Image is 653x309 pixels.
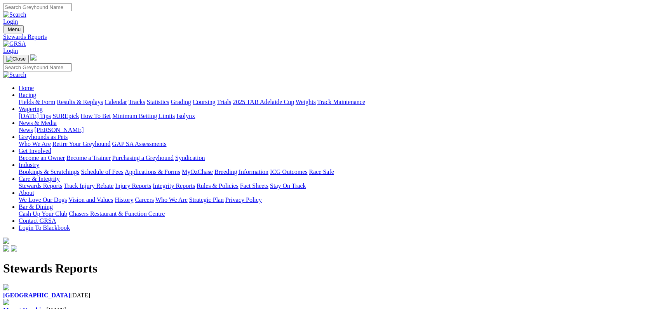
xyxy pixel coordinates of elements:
input: Search [3,63,72,71]
img: Search [3,71,26,78]
a: Purchasing a Greyhound [112,154,174,161]
a: Strategic Plan [189,196,224,203]
a: Wagering [19,106,43,112]
a: Applications & Forms [125,168,180,175]
a: Chasers Restaurant & Function Centre [69,210,165,217]
a: Contact GRSA [19,217,56,224]
a: GAP SA Assessments [112,141,167,147]
a: Tracks [129,99,145,105]
div: Racing [19,99,650,106]
a: Integrity Reports [153,182,195,189]
a: Who We Are [155,196,188,203]
a: Injury Reports [115,182,151,189]
a: Isolynx [176,113,195,119]
a: Track Injury Rebate [64,182,113,189]
a: Get Involved [19,148,51,154]
a: Results & Replays [57,99,103,105]
a: Become an Owner [19,154,65,161]
div: Get Involved [19,154,650,161]
img: file-red.svg [3,284,9,290]
input: Search [3,3,72,11]
a: 2025 TAB Adelaide Cup [233,99,294,105]
a: Login [3,18,18,25]
img: Close [6,56,26,62]
a: Home [19,85,34,91]
a: Retire Your Greyhound [52,141,111,147]
a: [DATE] Tips [19,113,51,119]
a: Become a Trainer [66,154,111,161]
a: Minimum Betting Limits [112,113,175,119]
a: We Love Our Dogs [19,196,67,203]
span: Menu [8,26,21,32]
a: Privacy Policy [225,196,262,203]
a: MyOzChase [182,168,213,175]
a: Fact Sheets [240,182,268,189]
div: News & Media [19,127,650,134]
a: How To Bet [81,113,111,119]
a: [PERSON_NAME] [34,127,84,133]
a: Bookings & Scratchings [19,168,79,175]
a: Coursing [193,99,216,105]
a: Calendar [104,99,127,105]
a: Racing [19,92,36,98]
img: Search [3,11,26,18]
a: Grading [171,99,191,105]
a: Race Safe [309,168,334,175]
a: Schedule of Fees [81,168,123,175]
img: logo-grsa-white.png [3,238,9,244]
a: Fields & Form [19,99,55,105]
a: Stewards Reports [3,33,650,40]
a: News [19,127,33,133]
h1: Stewards Reports [3,261,650,276]
a: Stewards Reports [19,182,62,189]
a: Breeding Information [214,168,268,175]
a: Syndication [175,154,205,161]
div: Greyhounds as Pets [19,141,650,148]
a: Statistics [147,99,169,105]
a: Trials [217,99,231,105]
img: twitter.svg [11,245,17,252]
div: About [19,196,650,203]
a: Login [3,47,18,54]
a: Login To Blackbook [19,224,70,231]
a: [GEOGRAPHIC_DATA] [3,292,70,299]
a: ICG Outcomes [270,168,307,175]
div: Industry [19,168,650,175]
a: SUREpick [52,113,79,119]
a: Rules & Policies [197,182,239,189]
a: Track Maintenance [317,99,365,105]
a: Industry [19,161,39,168]
a: Weights [296,99,316,105]
a: History [115,196,133,203]
a: About [19,189,34,196]
div: Bar & Dining [19,210,650,217]
img: logo-grsa-white.png [30,54,37,61]
div: Care & Integrity [19,182,650,189]
a: Greyhounds as Pets [19,134,68,140]
a: Care & Integrity [19,175,60,182]
img: file-red.svg [3,299,9,305]
img: facebook.svg [3,245,9,252]
a: Vision and Values [68,196,113,203]
button: Toggle navigation [3,25,24,33]
a: Bar & Dining [19,203,53,210]
button: Toggle navigation [3,55,29,63]
a: Stay On Track [270,182,306,189]
a: Cash Up Your Club [19,210,67,217]
div: [DATE] [3,292,650,299]
div: Wagering [19,113,650,120]
a: Who We Are [19,141,51,147]
img: GRSA [3,40,26,47]
a: Careers [135,196,154,203]
a: News & Media [19,120,57,126]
